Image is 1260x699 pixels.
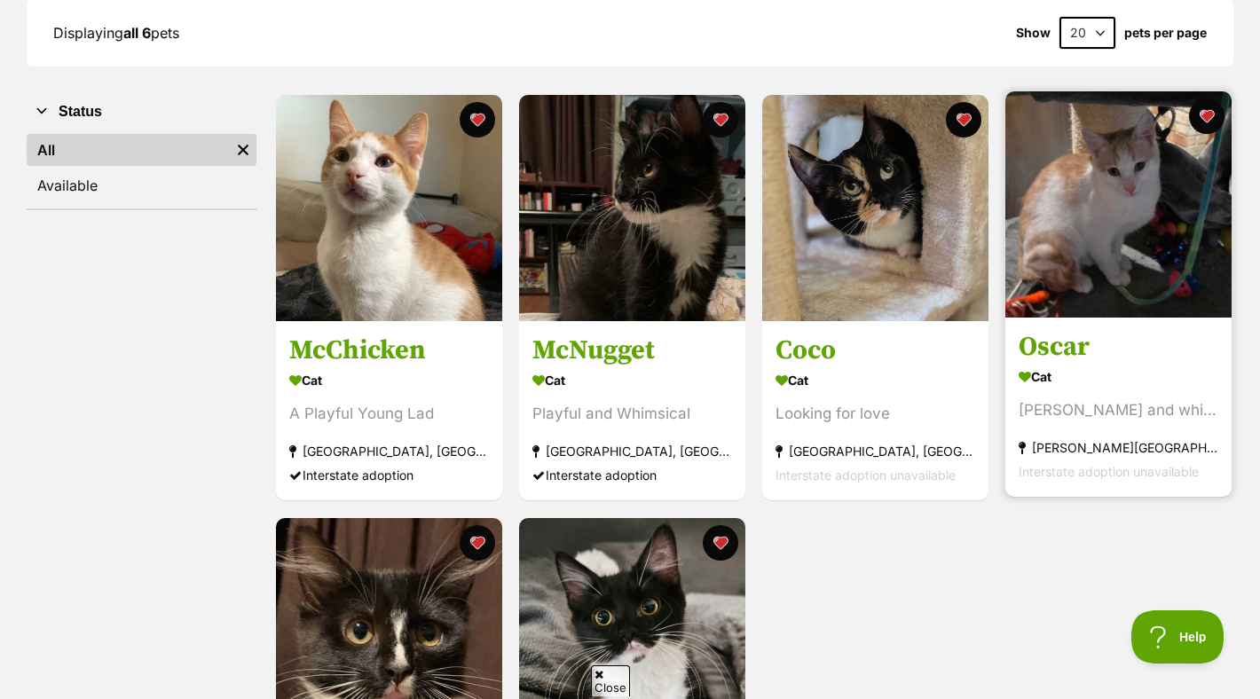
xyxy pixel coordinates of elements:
[27,130,256,208] div: Status
[532,403,732,427] div: Playful and Whimsical
[1189,98,1225,134] button: favourite
[591,665,630,696] span: Close
[776,334,975,368] h3: Coco
[1019,399,1218,423] div: [PERSON_NAME] and white boy
[1019,365,1218,390] div: Cat
[289,440,489,464] div: [GEOGRAPHIC_DATA], [GEOGRAPHIC_DATA]
[230,134,256,166] a: Remove filter
[532,440,732,464] div: [GEOGRAPHIC_DATA], [GEOGRAPHIC_DATA]
[1019,436,1218,460] div: [PERSON_NAME][GEOGRAPHIC_DATA], [GEOGRAPHIC_DATA]
[460,525,495,561] button: favourite
[123,24,151,42] strong: all 6
[53,24,179,42] span: Displaying pets
[289,403,489,427] div: A Playful Young Lad
[1016,26,1051,40] span: Show
[27,169,256,201] a: Available
[776,440,975,464] div: [GEOGRAPHIC_DATA], [GEOGRAPHIC_DATA]
[762,321,988,501] a: Coco Cat Looking for love [GEOGRAPHIC_DATA], [GEOGRAPHIC_DATA] Interstate adoption unavailable fa...
[1019,331,1218,365] h3: Oscar
[703,102,738,137] button: favourite
[1131,610,1225,664] iframe: Help Scout Beacon - Open
[289,334,489,368] h3: McChicken
[532,334,732,368] h3: McNugget
[703,525,738,561] button: favourite
[776,368,975,394] div: Cat
[27,100,256,123] button: Status
[1005,91,1232,318] img: Oscar
[27,134,230,166] a: All
[776,403,975,427] div: Looking for love
[519,321,745,501] a: McNugget Cat Playful and Whimsical [GEOGRAPHIC_DATA], [GEOGRAPHIC_DATA] Interstate adoption favou...
[519,95,745,321] img: McNugget
[276,95,502,321] img: McChicken
[289,368,489,394] div: Cat
[1005,318,1232,498] a: Oscar Cat [PERSON_NAME] and white boy [PERSON_NAME][GEOGRAPHIC_DATA], [GEOGRAPHIC_DATA] Interstat...
[460,102,495,137] button: favourite
[532,368,732,394] div: Cat
[762,95,988,321] img: Coco
[276,321,502,501] a: McChicken Cat A Playful Young Lad [GEOGRAPHIC_DATA], [GEOGRAPHIC_DATA] Interstate adoption favourite
[289,464,489,488] div: Interstate adoption
[946,102,981,137] button: favourite
[1124,26,1207,40] label: pets per page
[1019,465,1199,480] span: Interstate adoption unavailable
[776,468,956,483] span: Interstate adoption unavailable
[532,464,732,488] div: Interstate adoption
